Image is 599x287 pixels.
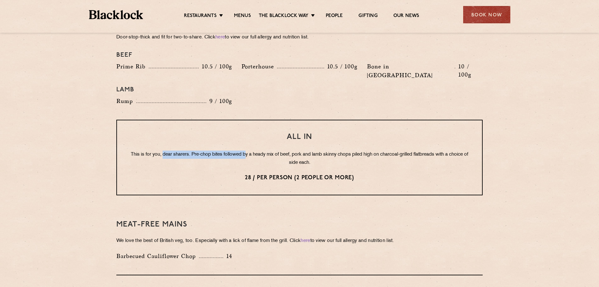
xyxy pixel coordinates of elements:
[234,13,251,20] a: Menus
[206,97,232,105] p: 9 / 100g
[89,10,143,19] img: BL_Textured_Logo-footer-cropped.svg
[116,33,483,42] p: Door-stop-thick and fit for two-to-share. Click to view our full allergy and nutrition list.
[241,62,277,71] p: Porterhouse
[130,151,469,167] p: This is for you, dear sharers. Pre-chop bites followed by a heady mix of beef, pork and lamb skin...
[116,221,483,229] h3: Meat-Free mains
[324,62,358,71] p: 10.5 / 100g
[326,13,343,20] a: People
[215,35,225,40] a: here
[116,51,483,59] h4: Beef
[463,6,510,23] div: Book Now
[130,133,469,141] h3: All In
[116,252,199,261] p: Barbecued Cauliflower Chop
[367,62,455,80] p: Bone in [GEOGRAPHIC_DATA]
[455,62,483,79] p: 10 / 100g
[116,86,483,94] h4: Lamb
[184,13,217,20] a: Restaurants
[393,13,419,20] a: Our News
[116,237,483,245] p: We love the best of British veg, too. Especially with a lick of flame from the grill. Click to vi...
[116,97,136,106] p: Rump
[301,238,310,243] a: here
[116,62,149,71] p: Prime Rib
[259,13,308,20] a: The Blacklock Way
[199,62,232,71] p: 10.5 / 100g
[358,13,377,20] a: Gifting
[223,252,232,260] p: 14
[130,174,469,182] p: 28 / per person (2 people or more)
